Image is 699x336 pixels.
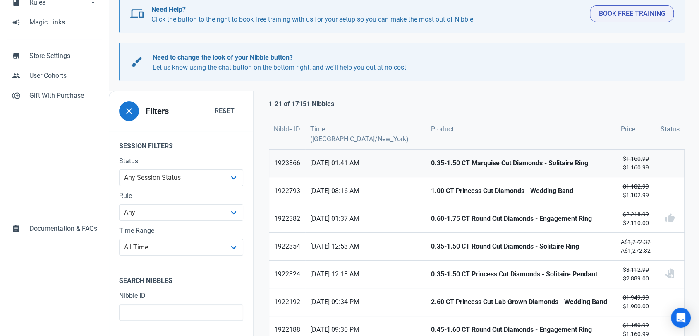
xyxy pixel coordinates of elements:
small: $2,110.00 [621,210,651,227]
a: storeStore Settings [7,46,102,66]
a: 1922793 [269,177,305,205]
s: $2,218.99 [622,211,649,218]
a: [DATE] 09:34 PM [305,288,426,316]
small: $2,889.00 [621,266,651,283]
legend: Session Filters [109,131,253,156]
button: Book Free Training [590,5,674,22]
span: assignment [12,224,20,232]
strong: 2.60 CT Princess Cut Lab Grown Diamonds - Wedding Band [431,297,611,307]
a: [DATE] 12:53 AM [305,233,426,260]
a: [DATE] 01:37 AM [305,205,426,232]
s: $1,949.99 [622,294,649,301]
span: thumb_up [665,213,675,223]
span: [DATE] 12:18 AM [310,269,421,279]
img: status_user_offer_countered.svg [665,268,675,278]
p: Let us know using the chat button on the bottom right, and we'll help you out at no cost. [153,53,665,73]
strong: 0.35-1.50 CT Round Cut Diamonds - Solitaire Ring [431,242,611,251]
label: Nibble ID [119,291,243,301]
span: Status [661,124,680,134]
span: Book Free Training [598,9,665,19]
button: close [119,101,139,121]
s: $1,160.99 [622,155,649,162]
label: Status [119,156,243,166]
span: Time ([GEOGRAPHIC_DATA]/New_York) [310,124,421,144]
a: $1,160.99$1,160.99 [616,150,656,177]
a: 0.35-1.50 CT Round Cut Diamonds - Solitaire Ring [426,233,616,260]
a: $1,102.99$1,102.99 [616,177,656,205]
a: [DATE] 08:16 AM [305,177,426,205]
p: 1-21 of 17151 Nibbles [268,99,334,109]
span: store [12,51,20,59]
span: devices [130,7,144,20]
p: Click the button to the right to book free training with us for your setup so you can make the mo... [151,5,584,24]
span: [DATE] 09:34 PM [310,297,421,307]
s: $1,160.99 [622,322,649,329]
span: [DATE] 01:37 AM [310,214,421,224]
b: Need Help? [151,5,186,13]
span: [DATE] 09:30 PM [310,325,421,335]
a: 0.35-1.50 CT Marquise Cut Diamonds - Solitaire Ring [426,150,616,177]
span: control_point_duplicate [12,91,20,99]
span: people [12,71,20,79]
a: peopleUser Cohorts [7,66,102,86]
small: $1,102.99 [621,182,651,200]
span: Nibble ID [274,124,300,134]
strong: 0.60-1.75 CT Round Cut Diamonds - Engagement Ring [431,214,611,224]
a: $2,218.99$2,110.00 [616,205,656,232]
span: Documentation & FAQs [29,224,97,234]
s: $1,102.99 [622,183,649,190]
b: Need to change the look of your Nibble button? [153,53,292,61]
span: close [124,106,134,116]
a: A$1,272.32A$1,272.32 [616,233,656,260]
a: control_point_duplicateGift With Purchase [7,86,102,106]
strong: 0.35-1.50 CT Princess Cut Diamonds - Solitaire Pendant [431,269,611,279]
button: Reset [206,103,243,119]
span: Gift With Purchase [29,91,97,101]
a: [DATE] 01:41 AM [305,150,426,177]
a: [DATE] 12:18 AM [305,261,426,288]
span: campaign [12,17,20,26]
a: 0.35-1.50 CT Princess Cut Diamonds - Solitaire Pendant [426,261,616,288]
a: 2.60 CT Princess Cut Lab Grown Diamonds - Wedding Band [426,288,616,316]
a: 1922382 [269,205,305,232]
span: [DATE] 08:16 AM [310,186,421,196]
a: thumb_up [656,205,684,232]
legend: Search Nibbles [109,266,253,291]
span: User Cohorts [29,71,97,81]
h3: Filters [146,106,169,116]
div: Open Intercom Messenger [671,308,691,328]
span: Price [621,124,635,134]
a: assignmentDocumentation & FAQs [7,219,102,239]
a: 1923866 [269,150,305,177]
a: campaignMagic Links [7,12,102,32]
span: Reset [215,106,235,116]
small: $1,900.00 [621,293,651,311]
s: A$1,272.32 [621,239,651,245]
a: 0.60-1.75 CT Round Cut Diamonds - Engagement Ring [426,205,616,232]
label: Rule [119,191,243,201]
strong: 0.45-1.60 CT Round Cut Diamonds - Engagement Ring [431,325,611,335]
a: 1922324 [269,261,305,288]
a: $1,949.99$1,900.00 [616,288,656,316]
span: [DATE] 12:53 AM [310,242,421,251]
span: Store Settings [29,51,97,61]
a: 1.00 CT Princess Cut Diamonds - Wedding Band [426,177,616,205]
span: brush [130,55,144,68]
strong: 1.00 CT Princess Cut Diamonds - Wedding Band [431,186,611,196]
small: $1,160.99 [621,155,651,172]
label: Time Range [119,226,243,236]
a: 1922192 [269,288,305,316]
s: $3,112.99 [622,266,649,273]
strong: 0.35-1.50 CT Marquise Cut Diamonds - Solitaire Ring [431,158,611,168]
span: [DATE] 01:41 AM [310,158,421,168]
span: Magic Links [29,17,97,27]
a: 1922354 [269,233,305,260]
small: A$1,272.32 [621,238,651,255]
a: $3,112.99$2,889.00 [616,261,656,288]
span: Product [431,124,454,134]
